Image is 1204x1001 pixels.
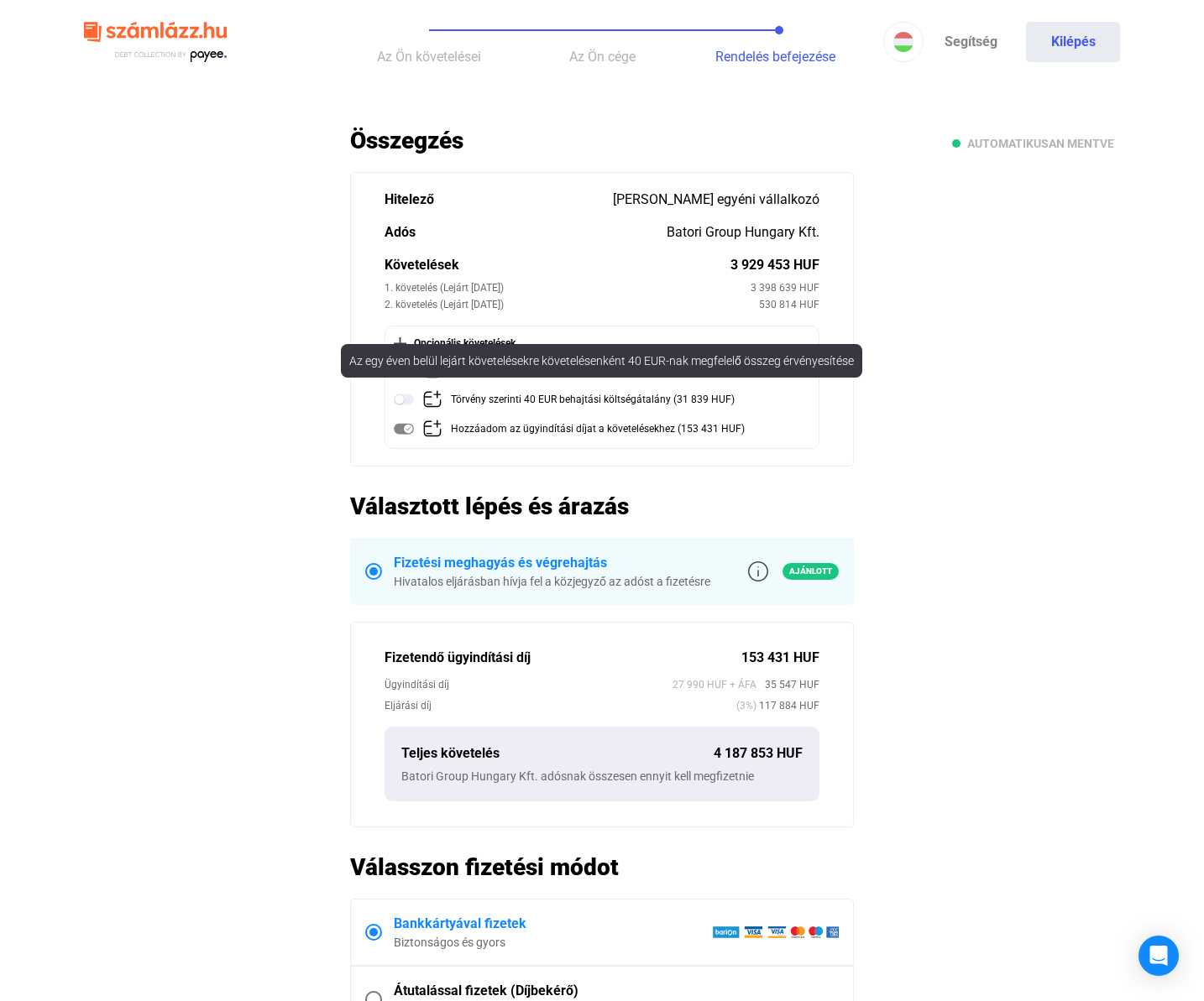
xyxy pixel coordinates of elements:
[451,389,735,410] div: Törvény szerinti 40 EUR behajtási költségátalány (31 839 HUF)
[741,648,819,668] div: 153 431 HUF
[401,743,714,764] div: Teljes követelés
[394,419,414,439] img: toggle-on-disabled
[394,914,712,934] div: Bankkártyával fizetek
[401,768,803,785] div: Batori Group Hungary Kft. adósnak összesen ennyit kell megfizetnie
[377,49,481,65] span: Az Ön követelései
[736,697,756,714] span: (3%)
[783,563,839,580] span: Ajánlott
[756,697,819,714] span: 117 884 HUF
[673,676,756,693] span: 27 990 HUF + ÁFA
[385,697,736,714] div: Eljárási díj
[451,419,745,440] div: Hozzáadom az ügyindítási díjat a követelésekhez (153 431 HUF)
[394,389,414,409] img: toggle-off
[730,255,819,275] div: 3 929 453 HUF
[350,126,854,155] h2: Összegzés
[350,852,854,882] h2: Válasszon fizetési módot
[394,553,710,573] div: Fizetési meghagyás és végrehajtás
[667,222,819,242] div: Batori Group Hungary Kft.
[759,296,819,313] div: 530 814 HUF
[893,32,913,52] img: HU
[385,222,667,242] div: Adós
[385,296,759,313] div: 2. követelés (Lejárt [DATE])
[350,492,854,521] h2: Választott lépés és árazás
[1026,22,1120,62] button: Kilépés
[569,49,636,65] span: Az Ön cége
[394,573,710,590] div: Hivatalos eljárásban hívja fel a közjegyző az adóst a fizetésre
[385,190,613,210] div: Hitelező
[422,419,442,439] img: add-claim
[394,934,712,951] div: Biztonságos és gyors
[748,561,768,581] img: info-grey-outline
[714,743,803,764] div: 4 187 853 HUF
[751,279,819,296] div: 3 398 639 HUF
[613,190,819,210] div: [PERSON_NAME] egyéni vállalkozó
[385,676,673,693] div: Ügyindítási díj
[756,676,819,693] span: 35 547 HUF
[1139,936,1179,976] div: Open Intercom Messenger
[385,279,751,296] div: 1. követelés (Lejárt [DATE])
[883,22,924,62] button: HU
[385,648,741,668] div: Fizetendő ügyindítási díj
[748,561,839,581] a: info-grey-outlineAjánlott
[341,344,862,378] div: Az egy éven belül lejárt követelésekre követelésenként 40 EUR-nak megfelelő összeg érvényesítése
[422,389,442,409] img: add-claim
[394,981,839,1001] div: Átutalással fizetek (Díjbekérő)
[715,49,835,65] span: Rendelés befejezése
[924,22,1018,62] a: Segítség
[385,255,730,275] div: Követelések
[712,925,839,939] img: barion
[84,15,227,70] img: szamlazzhu-logo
